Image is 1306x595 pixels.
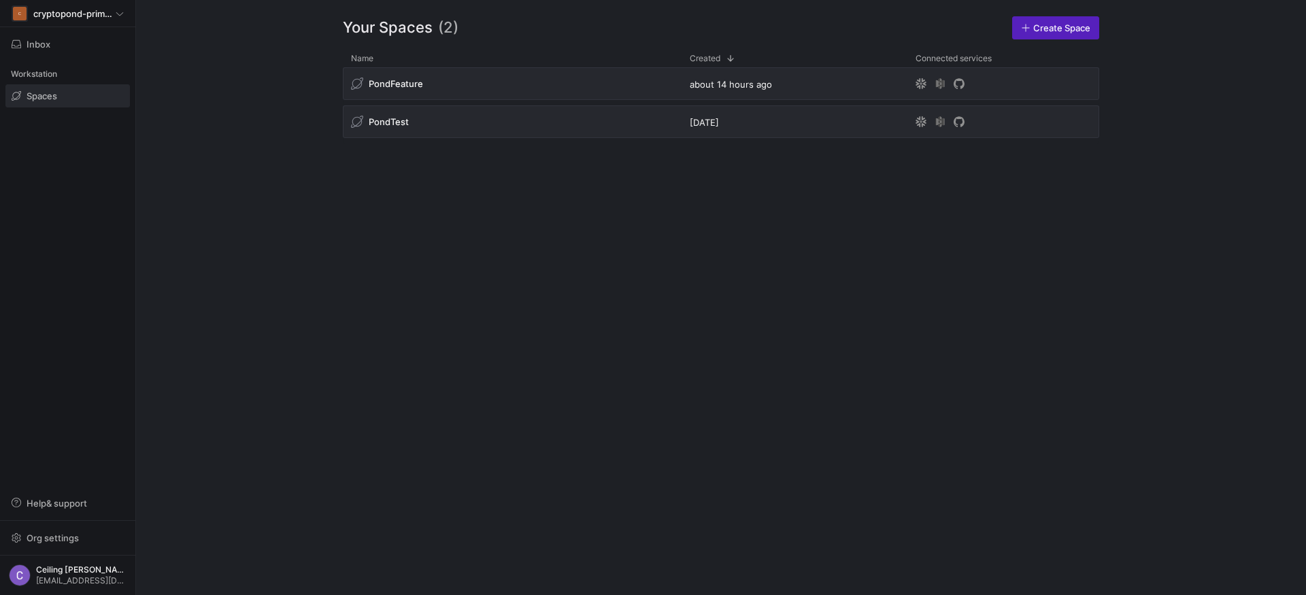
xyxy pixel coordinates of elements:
[27,532,79,543] span: Org settings
[343,105,1099,143] div: Press SPACE to select this row.
[36,565,127,575] span: Ceiling [PERSON_NAME]
[5,84,130,107] a: Spaces
[1033,22,1090,33] span: Create Space
[690,54,720,63] span: Created
[33,8,116,19] span: cryptopond-primary
[690,117,719,128] span: [DATE]
[5,64,130,84] div: Workstation
[36,576,127,585] span: [EMAIL_ADDRESS][DOMAIN_NAME]
[9,564,31,586] img: https://lh3.googleusercontent.com/a/ACg8ocL5hHIcNgxjrjDvW2IB9Zc3OMw20Wvong8C6gpurw_crp9hOg=s96-c
[5,492,130,515] button: Help& support
[5,526,130,549] button: Org settings
[351,54,373,63] span: Name
[1012,16,1099,39] a: Create Space
[343,16,433,39] span: Your Spaces
[916,54,992,63] span: Connected services
[27,90,57,101] span: Spaces
[27,39,50,50] span: Inbox
[27,498,87,509] span: Help & support
[690,79,772,90] span: about 14 hours ago
[438,16,458,39] span: (2)
[5,534,130,545] a: Org settings
[369,78,423,89] span: PondFeature
[5,561,130,590] button: https://lh3.googleusercontent.com/a/ACg8ocL5hHIcNgxjrjDvW2IB9Zc3OMw20Wvong8C6gpurw_crp9hOg=s96-cC...
[5,33,130,56] button: Inbox
[13,7,27,20] div: C
[343,67,1099,105] div: Press SPACE to select this row.
[369,116,409,127] span: PondTest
